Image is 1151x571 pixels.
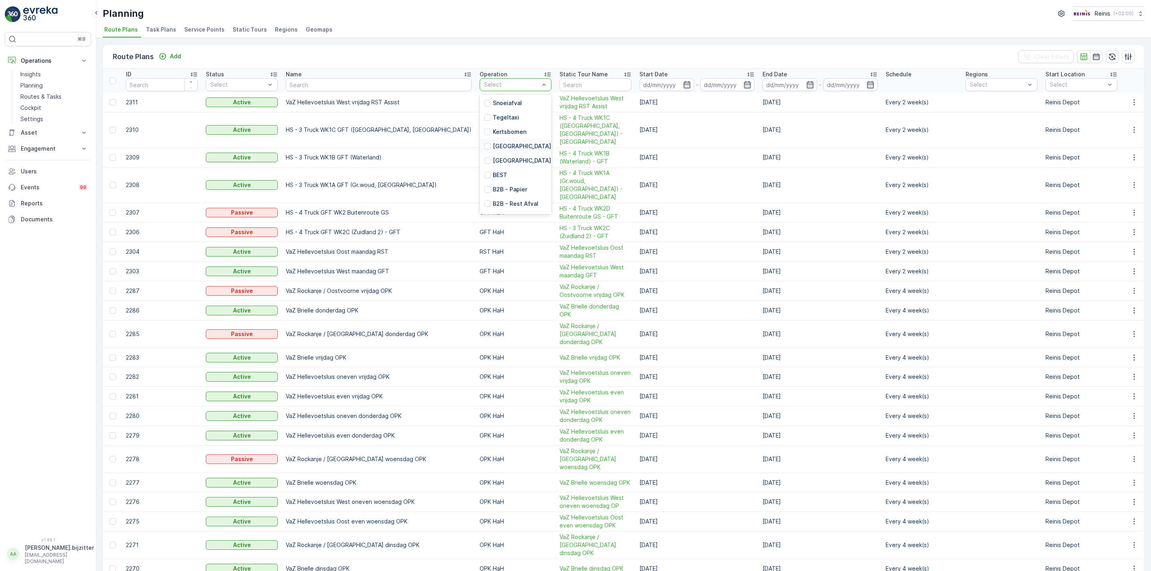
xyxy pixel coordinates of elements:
[882,367,962,387] td: Every 4 week(s)
[560,494,631,510] a: VaZ Hellevoetsluis West oneven woensdag OP
[17,91,91,102] a: Routes & Tasks
[122,531,202,559] td: 2271
[282,531,476,559] td: VaZ Rockanje / [GEOGRAPHIC_DATA] dinsdag OPK
[560,533,631,557] span: VaZ Rockanje / [GEOGRAPHIC_DATA] dinsdag OPK
[759,262,882,281] td: [DATE]
[476,112,556,148] td: GFT HaH
[1041,348,1121,367] td: Reinis Depot
[759,426,882,446] td: [DATE]
[560,354,631,362] span: VaZ Brielle vrijdag OPK
[122,473,202,492] td: 2277
[560,244,631,260] a: VaZ Hellevoetsluis Oost maandag RST
[635,301,759,320] td: [DATE]
[560,169,631,201] a: HS - 4 Truck WK1A (Gr.woud, Maaswijk Oost) - GFT
[882,348,962,367] td: Every 4 week(s)
[635,531,759,559] td: [DATE]
[493,99,522,107] p: Snoeiafval
[233,98,251,106] p: Active
[282,387,476,406] td: VaZ Hellevoetsluis even vrijdag OPK
[282,473,476,492] td: VaZ Brielle woensdag OPK
[231,330,253,338] p: Passive
[882,93,962,112] td: Every 2 week(s)
[5,211,91,227] a: Documents
[759,473,882,492] td: [DATE]
[5,195,91,211] a: Reports
[476,93,556,112] td: RST HaH
[560,388,631,404] a: VaZ Hellevoetsluis even vrijdag OPK
[882,426,962,446] td: Every 4 week(s)
[635,167,759,203] td: [DATE]
[476,512,556,531] td: OPK HaH
[286,78,472,91] input: Search
[233,373,251,381] p: Active
[1041,223,1121,242] td: Reinis Depot
[17,102,91,113] a: Cockpit
[476,348,556,367] td: OPK HaH
[1041,406,1121,426] td: Reinis Depot
[1041,512,1121,531] td: Reinis Depot
[1041,281,1121,301] td: Reinis Depot
[476,301,556,320] td: OPK HaH
[476,492,556,512] td: OPK HaH
[560,224,631,240] a: HS - 3 Truck WK2C (Zuidland 2) - GFT
[560,513,631,529] a: VaZ Hellevoetsluis Oost even woensdag OPK
[560,94,631,110] a: VaZ Hellevoetsluis West vrijdag RST Assist
[282,320,476,348] td: VaZ Rockanje / [GEOGRAPHIC_DATA] donderdag OPK
[17,113,91,125] a: Settings
[635,148,759,167] td: [DATE]
[882,112,962,148] td: Every 2 week(s)
[493,113,519,121] p: Tegeltaxi
[560,533,631,557] a: VaZ Rockanje / Oostvoorne dinsdag OPK
[759,223,882,242] td: [DATE]
[110,307,116,314] div: Toggle Row Selected
[560,205,631,221] a: HS - 4 Truck WK2D Buitenroute GS - GFT
[493,171,507,179] p: BEST
[282,367,476,387] td: VaZ Hellevoetsluis oneven vrijdag OPK
[282,148,476,167] td: HS - 3 Truck WK1B GFT (Waterland)
[560,114,631,146] a: HS - 4 Truck WK1C (Maaswijk West, Waterland) - GFT
[20,93,62,101] p: Routes & Tasks
[233,126,251,134] p: Active
[110,182,116,188] div: Toggle Row Selected
[1041,93,1121,112] td: Reinis Depot
[122,203,202,223] td: 2307
[882,148,962,167] td: Every 2 week(s)
[560,283,631,299] span: VaZ Rockanje / Oostvoorne vrijdag OPK
[110,154,116,161] div: Toggle Row Selected
[5,6,21,22] img: logo
[282,167,476,203] td: HS - 3 Truck WK1A GFT (Gr.woud, [GEOGRAPHIC_DATA])
[122,148,202,167] td: 2309
[560,408,631,424] span: VaZ Hellevoetsluis oneven donderdag OPK
[882,281,962,301] td: Every 4 week(s)
[476,446,556,473] td: OPK HaH
[882,167,962,203] td: Every 2 week(s)
[882,203,962,223] td: Every 2 week(s)
[20,70,41,78] p: Insights
[233,541,251,549] p: Active
[110,354,116,361] div: Toggle Row Selected
[759,93,882,112] td: [DATE]
[17,69,91,80] a: Insights
[1095,10,1110,18] p: Reinis
[560,263,631,279] span: VaZ Hellevoetsluis West maandag GFT
[5,179,91,195] a: Events99
[476,242,556,262] td: RST HaH
[1041,492,1121,512] td: Reinis Depot
[110,249,116,255] div: Toggle Row Selected
[282,492,476,512] td: VaZ Hellevoetsluis West oneven woensdag OPK
[560,369,631,385] span: VaZ Hellevoetsluis oneven vrijdag OPK
[282,426,476,446] td: VaZ Hellevoetsluis even donderdag OPK
[759,367,882,387] td: [DATE]
[476,148,556,167] td: GFT HaH
[560,447,631,471] a: VaZ Rockanje / Oostvoorne woensdag OPK
[78,36,86,42] p: ⌘B
[560,428,631,444] span: VaZ Hellevoetsluis even donderdag OPK
[635,262,759,281] td: [DATE]
[21,145,75,153] p: Engagement
[635,348,759,367] td: [DATE]
[560,149,631,165] a: HS - 4 Truck WK1B (Waterland) - GFT
[17,80,91,91] a: Planning
[882,492,962,512] td: Every 4 week(s)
